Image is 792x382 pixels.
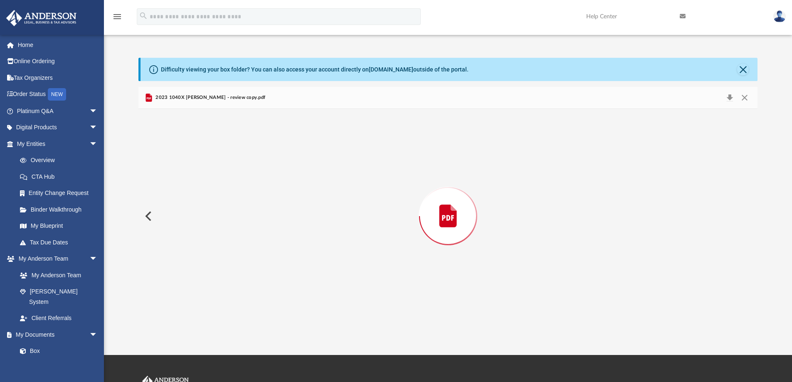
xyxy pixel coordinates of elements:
span: 2023 1040X [PERSON_NAME] - review copy.pdf [154,94,265,101]
a: Platinum Q&Aarrow_drop_down [6,103,110,119]
button: Close [737,92,752,104]
a: Digital Productsarrow_drop_down [6,119,110,136]
a: Tax Organizers [6,69,110,86]
a: My Blueprint [12,218,106,234]
a: [PERSON_NAME] System [12,283,106,310]
a: Binder Walkthrough [12,201,110,218]
img: Anderson Advisors Platinum Portal [4,10,79,26]
span: arrow_drop_down [89,103,106,120]
button: Download [722,92,737,104]
div: Preview [138,87,758,323]
span: arrow_drop_down [89,119,106,136]
a: My Documentsarrow_drop_down [6,326,106,343]
span: arrow_drop_down [89,251,106,268]
i: menu [112,12,122,22]
button: Previous File [138,205,157,228]
span: arrow_drop_down [89,326,106,343]
div: Difficulty viewing your box folder? You can also access your account directly on outside of the p... [161,65,469,74]
a: Box [12,343,102,360]
a: [DOMAIN_NAME] [369,66,413,73]
button: Close [737,64,749,75]
a: My Anderson Team [12,267,102,283]
img: User Pic [773,10,786,22]
a: Overview [12,152,110,169]
a: My Anderson Teamarrow_drop_down [6,251,106,267]
a: Online Ordering [6,53,110,70]
a: Home [6,37,110,53]
a: My Entitiesarrow_drop_down [6,136,110,152]
a: Client Referrals [12,310,106,327]
a: Entity Change Request [12,185,110,202]
div: NEW [48,88,66,101]
a: Order StatusNEW [6,86,110,103]
span: arrow_drop_down [89,136,106,153]
a: menu [112,16,122,22]
a: Tax Due Dates [12,234,110,251]
i: search [139,11,148,20]
a: CTA Hub [12,168,110,185]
